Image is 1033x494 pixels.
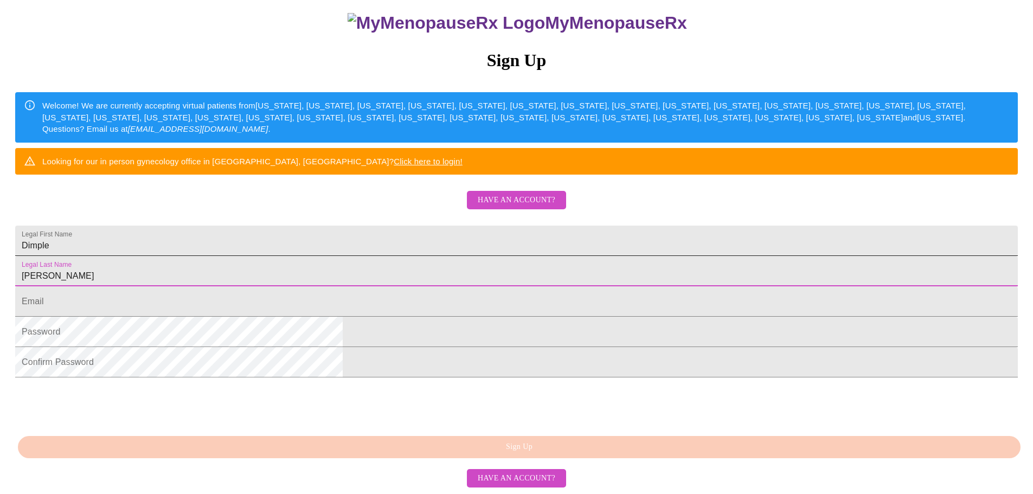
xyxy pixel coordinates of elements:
[467,191,566,210] button: Have an account?
[394,157,463,166] a: Click here to login!
[17,13,1018,33] h3: MyMenopauseRx
[42,95,1009,139] div: Welcome! We are currently accepting virtual patients from [US_STATE], [US_STATE], [US_STATE], [US...
[464,203,569,212] a: Have an account?
[478,472,555,485] span: Have an account?
[467,469,566,488] button: Have an account?
[128,124,268,133] em: [EMAIL_ADDRESS][DOMAIN_NAME]
[478,194,555,207] span: Have an account?
[464,473,569,482] a: Have an account?
[42,151,463,171] div: Looking for our in person gynecology office in [GEOGRAPHIC_DATA], [GEOGRAPHIC_DATA]?
[15,383,180,425] iframe: reCAPTCHA
[15,50,1018,70] h3: Sign Up
[348,13,545,33] img: MyMenopauseRx Logo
